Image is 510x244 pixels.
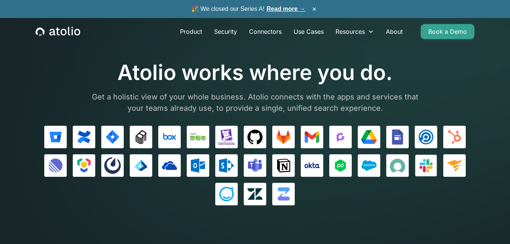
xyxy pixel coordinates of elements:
a: Product [174,24,208,39]
a: Use Cases [288,24,330,39]
div: Resources [330,24,380,39]
a: Read more → [267,6,305,12]
a: About [380,24,409,39]
p: Get a holistic view of your whole business. Atolio connects with the apps and services that your ... [86,91,424,114]
h1: Atolio works where you do. [86,60,424,85]
a: Connectors [243,24,288,39]
button: × [310,5,319,13]
a: Security [208,24,243,39]
a: home [36,27,80,36]
span: 🎉 We closed our Series A! [191,5,305,14]
div: Resources [336,27,365,36]
a: Book a Demo [421,24,474,39]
